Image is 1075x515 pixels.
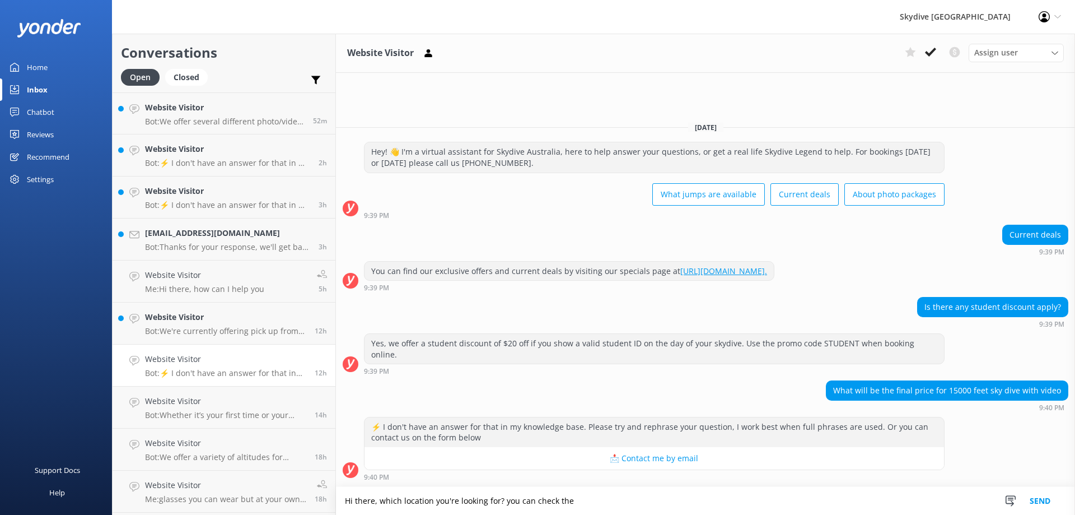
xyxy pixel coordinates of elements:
a: Website VisitorMe:Hi there, how can I help you5h [113,261,335,303]
div: Home [27,56,48,78]
div: Oct 09 2025 09:39pm (UTC +10:00) Australia/Brisbane [364,211,945,219]
div: You can find our exclusive offers and current deals by visiting our specials page at [364,262,774,281]
p: Bot: We offer a variety of altitudes for skydiving, with all dropzones providing jumps up to 15,0... [145,452,306,462]
a: Website VisitorMe:glasses you can wear but at your own cost.18h [113,471,335,513]
h4: Website Visitor [145,269,264,281]
div: Settings [27,168,54,191]
div: Oct 09 2025 09:40pm (UTC +10:00) Australia/Brisbane [826,403,1068,411]
h4: Website Visitor [145,143,310,155]
a: Website VisitorBot:We offer several different photo/video packages! The Dedicated/Ultimate packag... [113,92,335,134]
div: Support Docs [35,459,80,481]
h4: Website Visitor [145,353,306,365]
span: Oct 10 2025 07:01am (UTC +10:00) Australia/Brisbane [319,242,327,252]
p: Bot: ⚡ I don't have an answer for that in my knowledge base. Please try and rephrase your questio... [145,200,310,210]
div: Chatbot [27,101,54,123]
a: Website VisitorBot:We're currently offering pick up from the majority of our locations. Please ch... [113,303,335,345]
div: Assign User [969,44,1064,62]
div: Oct 09 2025 09:39pm (UTC +10:00) Australia/Brisbane [364,367,945,375]
a: Website VisitorBot:Whether it’s your first time or your thirtieth time. The rush, the exhilaratio... [113,387,335,429]
strong: 9:39 PM [1039,249,1064,256]
h4: Website Visitor [145,311,306,323]
p: Me: Hi there, how can I help you [145,284,264,294]
span: Oct 09 2025 08:23pm (UTC +10:00) Australia/Brisbane [315,410,327,420]
button: 📩 Contact me by email [364,447,944,470]
a: Website VisitorBot:⚡ I don't have an answer for that in my knowledge base. Please try and rephras... [113,177,335,219]
span: Oct 10 2025 07:14am (UTC +10:00) Australia/Brisbane [319,200,327,210]
p: Bot: We offer several different photo/video packages! The Dedicated/Ultimate packages will give y... [145,117,305,127]
button: What jumps are available [652,183,765,206]
strong: 9:39 PM [364,368,389,375]
h4: Website Visitor [145,185,310,197]
p: Bot: Thanks for your response, we'll get back to you as soon as we can during opening hours. [145,242,310,252]
p: Bot: ⚡ I don't have an answer for that in my knowledge base. Please try and rephrase your questio... [145,368,306,378]
div: Oct 09 2025 09:39pm (UTC +10:00) Australia/Brisbane [1002,248,1068,256]
span: [DATE] [688,123,723,132]
div: Oct 09 2025 09:40pm (UTC +10:00) Australia/Brisbane [364,473,945,481]
strong: 9:39 PM [1039,321,1064,328]
a: Website VisitorBot:We offer a variety of altitudes for skydiving, with all dropzones providing ju... [113,429,335,471]
span: Oct 10 2025 09:39am (UTC +10:00) Australia/Brisbane [313,116,327,126]
strong: 9:40 PM [364,474,389,481]
p: Bot: We're currently offering pick up from the majority of our locations. Please check online for... [145,326,306,336]
a: [URL][DOMAIN_NAME]. [680,266,767,276]
div: Open [121,69,160,86]
a: Open [121,71,165,83]
div: Current deals [1003,225,1068,244]
strong: 9:39 PM [364,212,389,219]
div: Is there any student discount apply? [918,298,1068,317]
h4: Website Visitor [145,437,306,449]
a: Website VisitorBot:⚡ I don't have an answer for that in my knowledge base. Please try and rephras... [113,134,335,177]
textarea: Hi there, which location you're looking for? you can check the [336,487,1075,515]
span: Assign user [974,47,1018,59]
div: Oct 09 2025 09:39pm (UTC +10:00) Australia/Brisbane [917,320,1068,328]
div: Closed [165,69,208,86]
h4: Website Visitor [145,101,305,114]
h4: [EMAIL_ADDRESS][DOMAIN_NAME] [145,227,310,239]
button: Send [1019,487,1061,515]
div: What will be the final price for 15000 feet sky dive with video [826,381,1068,400]
a: Website VisitorBot:⚡ I don't have an answer for that in my knowledge base. Please try and rephras... [113,345,335,387]
strong: 9:40 PM [1039,405,1064,411]
div: Oct 09 2025 09:39pm (UTC +10:00) Australia/Brisbane [364,284,774,291]
button: Current deals [770,183,839,206]
h3: Website Visitor [347,46,414,61]
h2: Conversations [121,42,327,63]
a: [EMAIL_ADDRESS][DOMAIN_NAME]Bot:Thanks for your response, we'll get back to you as soon as we can... [113,219,335,261]
strong: 9:39 PM [364,285,389,291]
span: Oct 10 2025 05:15am (UTC +10:00) Australia/Brisbane [319,284,327,294]
span: Oct 09 2025 04:20pm (UTC +10:00) Australia/Brisbane [315,452,327,462]
h4: Website Visitor [145,479,306,491]
div: Yes, we offer a student discount of $20 off if you show a valid student ID on the day of your sky... [364,334,944,364]
p: Me: glasses you can wear but at your own cost. [145,494,306,504]
div: ⚡ I don't have an answer for that in my knowledge base. Please try and rephrase your question, I ... [364,417,944,447]
span: Oct 10 2025 08:03am (UTC +10:00) Australia/Brisbane [319,158,327,168]
div: Hey! 👋 I'm a virtual assistant for Skydive Australia, here to help answer your questions, or get ... [364,142,944,172]
div: Reviews [27,123,54,146]
div: Help [49,481,65,504]
a: Closed [165,71,213,83]
button: About photo packages [844,183,945,206]
h4: Website Visitor [145,395,306,407]
span: Oct 09 2025 09:52pm (UTC +10:00) Australia/Brisbane [315,326,327,336]
span: Oct 09 2025 04:15pm (UTC +10:00) Australia/Brisbane [315,494,327,504]
p: Bot: Whether it’s your first time or your thirtieth time. The rush, the exhilaration, the unfatho... [145,410,306,420]
p: Bot: ⚡ I don't have an answer for that in my knowledge base. Please try and rephrase your questio... [145,158,310,168]
img: yonder-white-logo.png [17,19,81,38]
div: Recommend [27,146,69,168]
div: Inbox [27,78,48,101]
span: Oct 09 2025 09:40pm (UTC +10:00) Australia/Brisbane [315,368,327,378]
